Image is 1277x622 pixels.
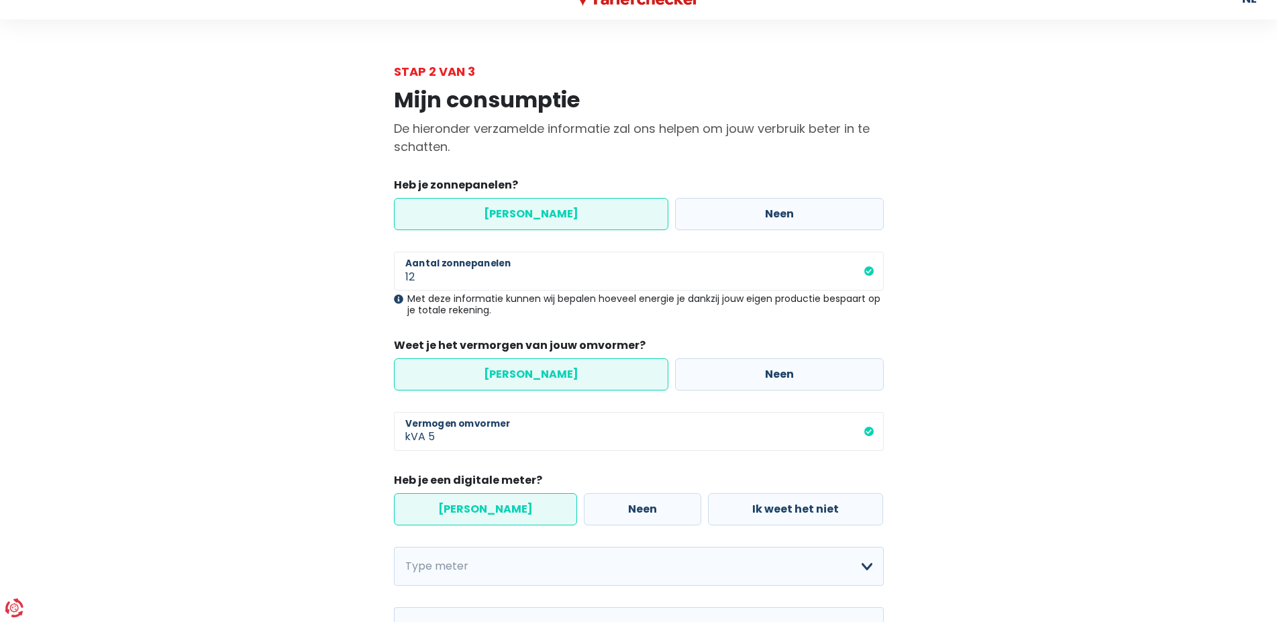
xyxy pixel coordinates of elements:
label: Neen [675,358,884,391]
label: Neen [584,493,701,525]
span: kVA [394,412,428,451]
label: [PERSON_NAME] [394,358,668,391]
legend: Weet je het vermorgen van jouw omvormer? [394,338,884,358]
legend: Heb je een digitale meter? [394,472,884,493]
div: Met deze informatie kunnen wij bepalen hoeveel energie je dankzij jouw eigen productie bespaart o... [394,293,884,316]
div: Stap 2 van 3 [394,62,884,81]
label: [PERSON_NAME] [394,198,668,230]
label: Ik weet het niet [708,493,883,525]
label: [PERSON_NAME] [394,493,577,525]
label: Neen [675,198,884,230]
h1: Mijn consumptie [394,87,884,113]
p: De hieronder verzamelde informatie zal ons helpen om jouw verbruik beter in te schatten. [394,119,884,156]
legend: Heb je zonnepanelen? [394,177,884,198]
